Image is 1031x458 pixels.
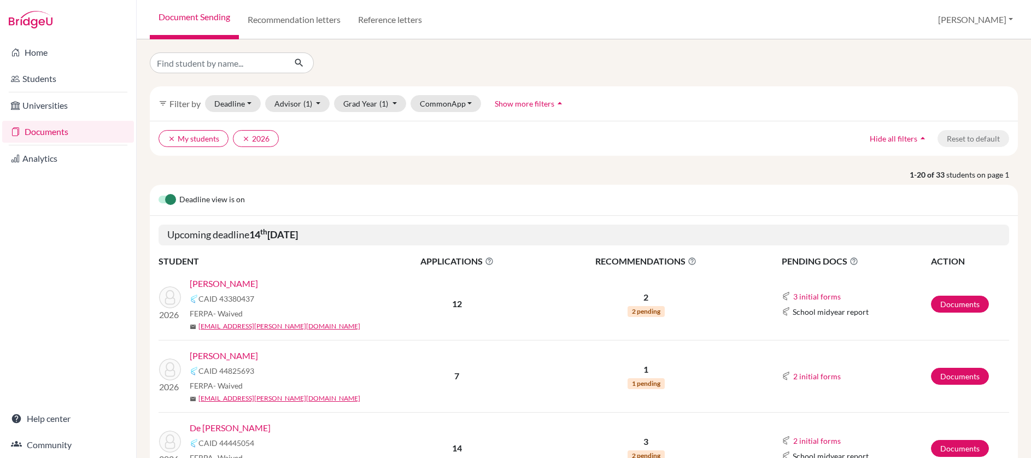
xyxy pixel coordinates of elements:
[917,133,928,144] i: arrow_drop_up
[2,42,134,63] a: Home
[454,371,459,381] b: 7
[213,309,243,318] span: - Waived
[793,434,841,447] button: 2 initial forms
[190,421,271,434] a: De [PERSON_NAME]
[205,95,261,112] button: Deadline
[452,443,462,453] b: 14
[930,254,1009,268] th: ACTION
[2,408,134,430] a: Help center
[860,130,938,147] button: Hide all filtersarrow_drop_up
[793,306,869,318] span: School midyear report
[190,308,243,319] span: FERPA
[379,99,388,108] span: (1)
[782,255,930,268] span: PENDING DOCS
[260,227,267,236] sup: th
[190,396,196,402] span: mail
[870,134,917,143] span: Hide all filters
[190,380,243,391] span: FERPA
[265,95,330,112] button: Advisor(1)
[198,293,254,304] span: CAID 43380437
[537,363,755,376] p: 1
[150,52,285,73] input: Find student by name...
[190,367,198,375] img: Common App logo
[537,291,755,304] p: 2
[303,99,312,108] span: (1)
[537,255,755,268] span: RECOMMENDATIONS
[782,292,790,301] img: Common App logo
[2,68,134,90] a: Students
[190,439,198,448] img: Common App logo
[159,286,181,308] img: Boodoo, Salma
[198,321,360,331] a: [EMAIL_ADDRESS][PERSON_NAME][DOMAIN_NAME]
[554,98,565,109] i: arrow_drop_up
[249,228,298,240] b: 14 [DATE]
[782,372,790,380] img: Common App logo
[190,349,258,362] a: [PERSON_NAME]
[159,99,167,108] i: filter_list
[159,254,377,268] th: STUDENT
[782,307,790,316] img: Common App logo
[9,11,52,28] img: Bridge-U
[2,148,134,169] a: Analytics
[190,324,196,330] span: mail
[910,169,946,180] strong: 1-20 of 33
[334,95,406,112] button: Grad Year(1)
[931,296,989,313] a: Documents
[159,431,181,453] img: De La Rosa, Evan
[793,290,841,303] button: 3 initial forms
[628,378,665,389] span: 1 pending
[378,255,536,268] span: APPLICATIONS
[198,437,254,449] span: CAID 44445054
[213,381,243,390] span: - Waived
[179,193,245,207] span: Deadline view is on
[931,440,989,457] a: Documents
[2,434,134,456] a: Community
[537,435,755,448] p: 3
[159,225,1009,245] h5: Upcoming deadline
[169,98,201,109] span: Filter by
[495,99,554,108] span: Show more filters
[931,368,989,385] a: Documents
[190,295,198,303] img: Common App logo
[793,370,841,383] button: 2 initial forms
[159,380,181,394] p: 2026
[485,95,575,112] button: Show more filtersarrow_drop_up
[233,130,279,147] button: clear2026
[190,277,258,290] a: [PERSON_NAME]
[159,308,181,321] p: 2026
[938,130,1009,147] button: Reset to default
[2,95,134,116] a: Universities
[946,169,1018,180] span: students on page 1
[411,95,482,112] button: CommonApp
[452,298,462,309] b: 12
[2,121,134,143] a: Documents
[159,130,229,147] button: clearMy students
[628,306,665,317] span: 2 pending
[198,394,360,403] a: [EMAIL_ADDRESS][PERSON_NAME][DOMAIN_NAME]
[168,135,175,143] i: clear
[242,135,250,143] i: clear
[933,9,1018,30] button: [PERSON_NAME]
[782,436,790,445] img: Common App logo
[198,365,254,377] span: CAID 44825693
[159,359,181,380] img: Collier, Ava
